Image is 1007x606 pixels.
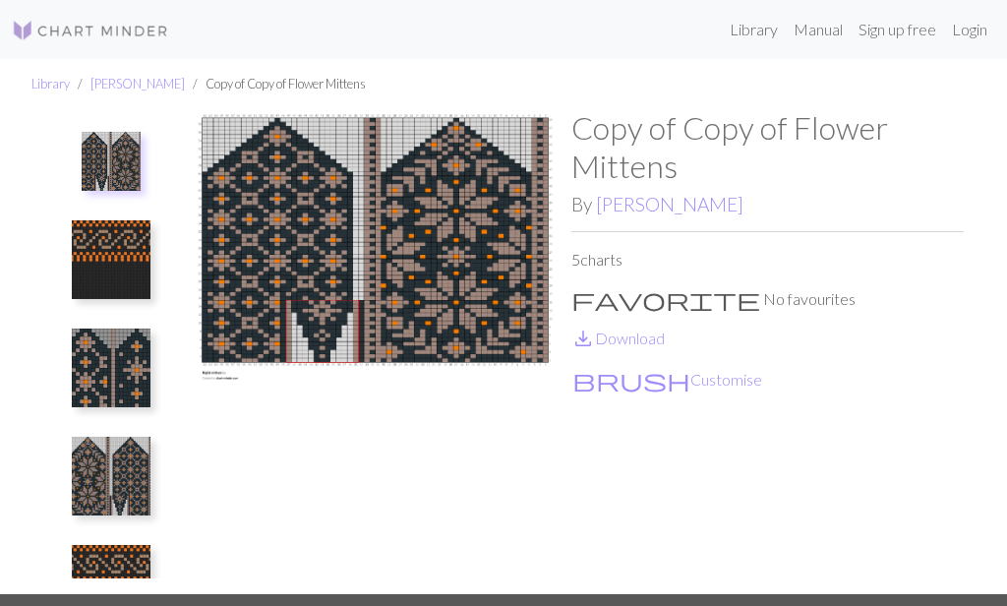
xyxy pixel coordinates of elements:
[72,220,150,299] img: cuff
[572,366,690,394] span: brush
[179,109,571,594] img: Right mitten
[572,368,690,392] i: Customise
[596,193,743,215] a: [PERSON_NAME]
[571,285,760,313] span: favorite
[571,327,595,350] i: Download
[944,10,995,49] a: Login
[185,75,366,93] li: Copy of Copy of Flower Mittens
[571,325,595,352] span: save_alt
[72,329,150,407] img: thumbs
[786,10,851,49] a: Manual
[31,76,70,91] a: Library
[72,437,150,515] img: Left mitten
[571,367,763,393] button: CustomiseCustomise
[571,287,964,311] p: No favourites
[571,193,964,215] h2: By
[722,10,786,49] a: Library
[90,76,185,91] a: [PERSON_NAME]
[571,287,760,311] i: Favourite
[571,329,665,347] a: DownloadDownload
[12,19,169,42] img: Logo
[571,248,964,272] p: 5 charts
[851,10,944,49] a: Sign up free
[82,132,141,191] img: Right mitten
[571,109,964,185] h1: Copy of Copy of Flower Mittens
